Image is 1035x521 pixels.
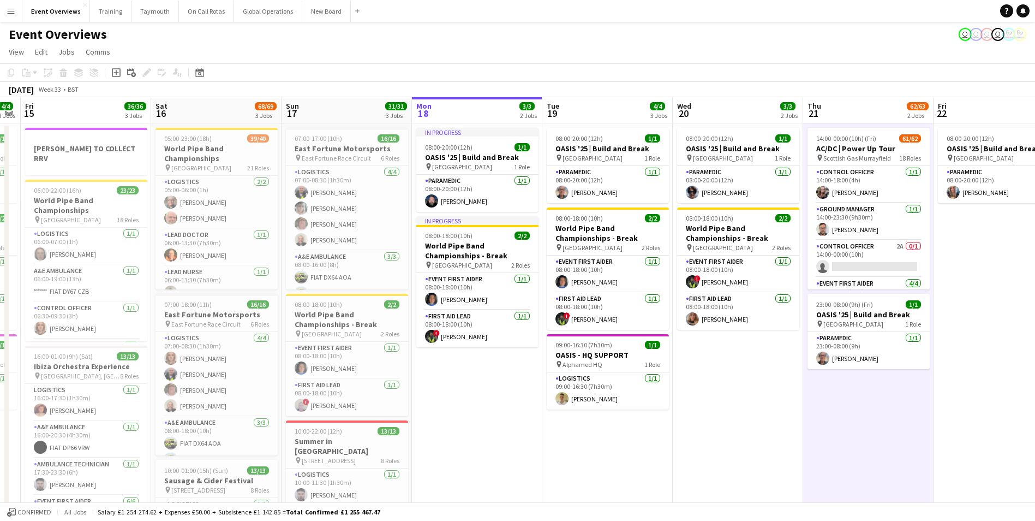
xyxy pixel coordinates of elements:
span: Jobs [58,47,75,57]
app-user-avatar: Operations Team [970,28,983,41]
button: Training [90,1,131,22]
span: Week 33 [36,85,63,93]
button: Confirmed [5,506,53,518]
a: Comms [81,45,115,59]
div: [DATE] [9,84,34,95]
span: All jobs [62,508,88,516]
button: Taymouth [131,1,179,22]
app-user-avatar: Operations Team [980,28,994,41]
a: Edit [31,45,52,59]
app-user-avatar: Operations Manager [1002,28,1015,41]
app-user-avatar: Operations Team [959,28,972,41]
h1: Event Overviews [9,26,107,43]
span: Confirmed [17,508,51,516]
button: On Call Rotas [179,1,234,22]
span: Total Confirmed £1 255 467.47 [286,508,380,516]
span: View [9,47,24,57]
div: BST [68,85,79,93]
span: Comms [86,47,110,57]
button: Event Overviews [22,1,90,22]
a: Jobs [54,45,79,59]
span: Edit [35,47,47,57]
a: View [4,45,28,59]
div: Salary £1 254 274.62 + Expenses £50.00 + Subsistence £1 142.85 = [98,508,380,516]
button: New Board [302,1,351,22]
app-user-avatar: Operations Team [991,28,1004,41]
app-user-avatar: Operations Manager [1013,28,1026,41]
button: Global Operations [234,1,302,22]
